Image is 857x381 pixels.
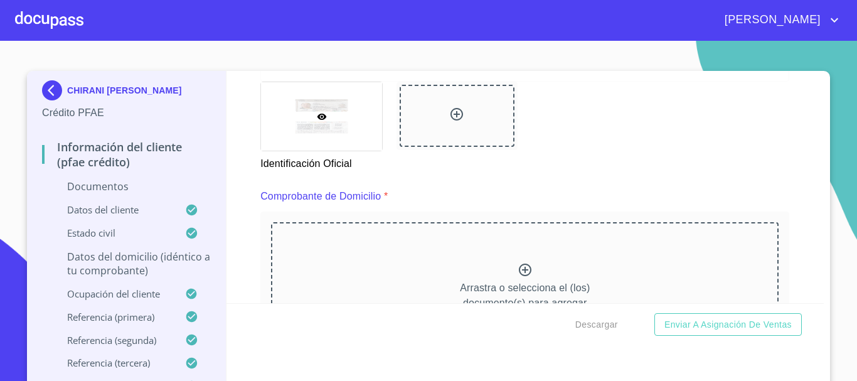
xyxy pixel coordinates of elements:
[715,10,827,30] span: [PERSON_NAME]
[42,311,185,323] p: Referencia (primera)
[42,105,211,121] p: Crédito PFAE
[67,85,181,95] p: CHIRANI [PERSON_NAME]
[570,313,623,336] button: Descargar
[260,151,381,171] p: Identificación Oficial
[42,80,67,100] img: Docupass spot blue
[460,281,590,311] p: Arrastra o selecciona el (los) documento(s) para agregar
[42,180,211,193] p: Documentos
[664,317,792,333] span: Enviar a Asignación de Ventas
[42,139,211,169] p: Información del cliente (PFAE crédito)
[42,250,211,277] p: Datos del domicilio (idéntico a tu comprobante)
[575,317,618,333] span: Descargar
[42,203,185,216] p: Datos del cliente
[42,80,211,105] div: CHIRANI [PERSON_NAME]
[42,334,185,346] p: Referencia (segunda)
[260,189,381,204] p: Comprobante de Domicilio
[715,10,842,30] button: account of current user
[42,287,185,300] p: Ocupación del Cliente
[42,227,185,239] p: Estado Civil
[654,313,802,336] button: Enviar a Asignación de Ventas
[42,357,185,369] p: Referencia (tercera)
